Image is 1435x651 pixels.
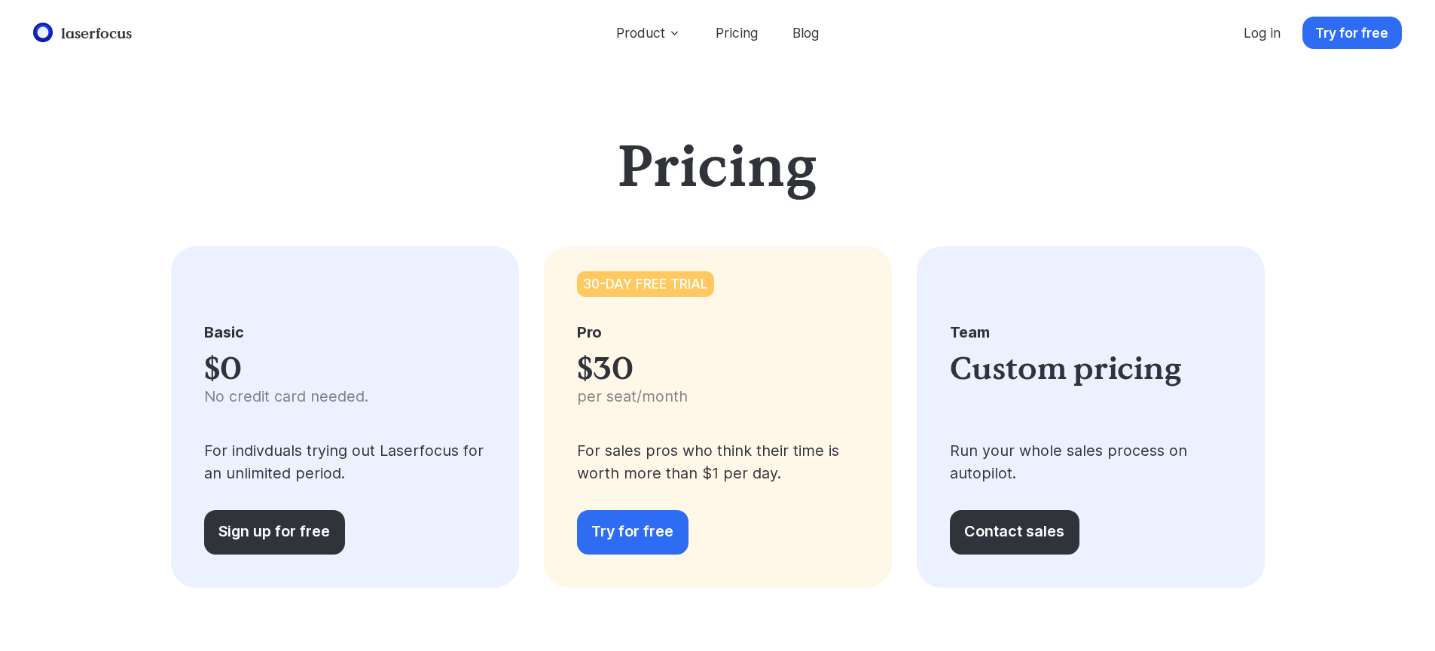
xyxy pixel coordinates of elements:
[204,510,346,555] a: Sign up for free
[204,344,486,387] p: $0
[950,440,1232,484] p: Run your whole sales process on autopilot.
[950,510,1080,555] button: Contact sales
[577,386,859,408] p: per seat/month
[950,344,1232,387] p: Custom pricing
[29,19,136,47] a: laserfocus
[577,440,859,484] p: For sales pros who think their time is worth more than $1 per day.
[950,322,1232,344] h2: Team
[577,271,715,297] span: 30-DAY FREE TRIAL
[1231,17,1294,49] a: Log in
[603,17,694,49] button: Product
[618,133,817,197] h1: Pricing
[204,440,486,484] p: For indivduals trying out Laserfocus for an unlimited period.
[577,510,689,555] a: Try for free
[780,17,832,49] a: Blog
[577,322,859,344] h2: Pro
[204,386,486,408] p: No credit card needed.
[702,17,771,49] a: Pricing
[204,322,486,344] h2: Basic
[1302,17,1402,49] a: Try for free
[577,344,859,387] p: $30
